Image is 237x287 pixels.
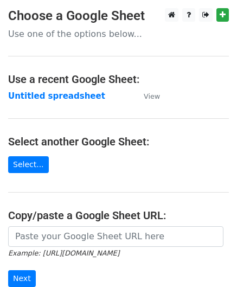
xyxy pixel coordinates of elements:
p: Use one of the options below... [8,28,229,40]
h4: Use a recent Google Sheet: [8,73,229,86]
input: Next [8,270,36,287]
a: Untitled spreadsheet [8,91,105,101]
a: Select... [8,156,49,173]
small: View [144,92,160,100]
h4: Copy/paste a Google Sheet URL: [8,209,229,222]
h3: Choose a Google Sheet [8,8,229,24]
small: Example: [URL][DOMAIN_NAME] [8,249,119,257]
h4: Select another Google Sheet: [8,135,229,148]
a: View [133,91,160,101]
input: Paste your Google Sheet URL here [8,226,223,247]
